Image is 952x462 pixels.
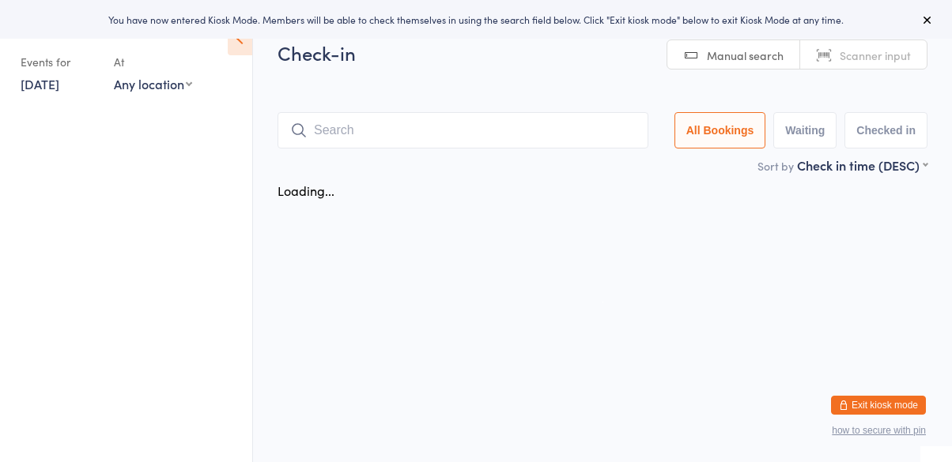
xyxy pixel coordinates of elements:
h2: Check-in [278,39,927,66]
div: Loading... [278,182,334,199]
button: All Bookings [674,112,766,148]
a: [DATE] [21,75,59,92]
button: Checked in [844,112,927,148]
button: Exit kiosk mode [831,396,926,415]
div: Check in time (DESC) [797,156,927,174]
div: Events for [21,49,98,75]
div: At [114,49,192,75]
button: how to secure with pin [832,425,926,436]
div: Any location [114,75,192,92]
div: You have now entered Kiosk Mode. Members will be able to check themselves in using the search fie... [25,13,927,26]
button: Waiting [773,112,837,148]
span: Scanner input [840,47,911,63]
span: Manual search [707,47,784,63]
input: Search [278,112,648,148]
label: Sort by [757,158,794,174]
